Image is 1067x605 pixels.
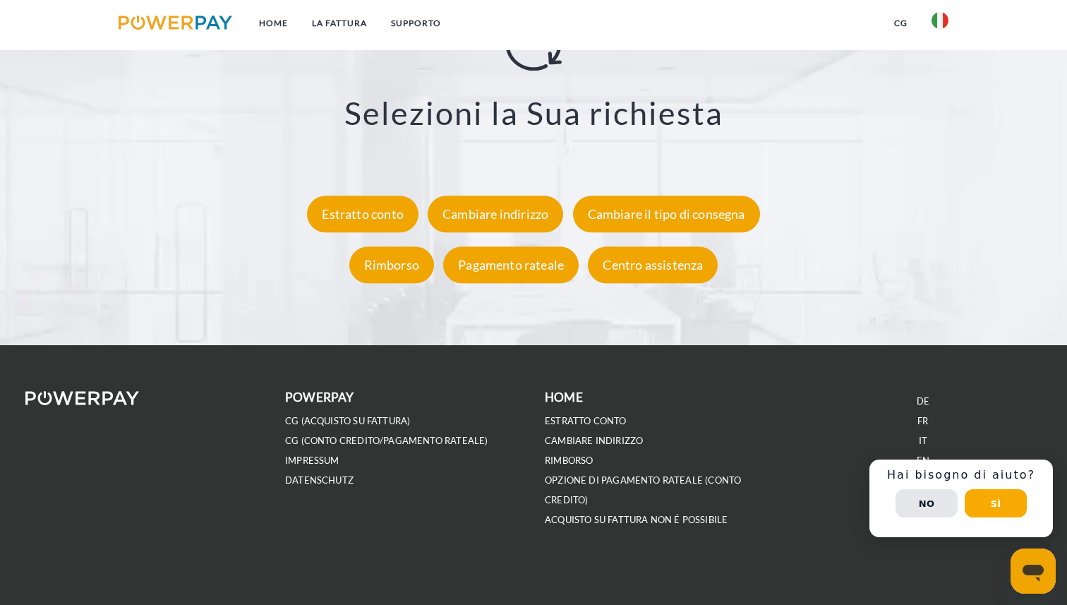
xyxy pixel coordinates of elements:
div: Rimborso [349,247,434,284]
b: POWERPAY [285,390,354,405]
a: Rimborso [346,258,438,273]
div: Pagamento rateale [443,247,579,284]
a: LA FATTURA [300,11,379,36]
a: IMPRESSUM [285,455,339,467]
a: Cambiare il tipo di consegna [569,207,764,222]
a: Centro assistenza [584,258,721,273]
div: Estratto conto [307,196,418,233]
a: EN [917,455,929,467]
a: OPZIONE DI PAGAMENTO RATEALE (Conto Credito) [545,474,741,506]
a: FR [917,415,928,427]
button: No [896,489,958,517]
div: Schnellhilfe [869,460,1053,537]
img: logo-powerpay.svg [119,16,232,30]
img: logo-powerpay-white.svg [25,391,139,405]
h3: Selezioni la Sua richiesta [71,94,996,133]
div: Cambiare il tipo di consegna [573,196,760,233]
button: Sì [965,489,1027,517]
a: DE [917,395,929,407]
a: DATENSCHUTZ [285,474,354,486]
a: CAMBIARE INDIRIZZO [545,435,643,447]
h3: Hai bisogno di aiuto? [878,468,1044,482]
a: ACQUISTO SU FATTURA NON É POSSIBILE [545,514,728,526]
a: CG [882,11,920,36]
iframe: Pulsante per aprire la finestra di messaggistica [1011,549,1056,594]
a: IT [919,435,927,447]
a: CG (Conto Credito/Pagamento rateale) [285,435,488,447]
a: ESTRATTO CONTO [545,415,627,427]
div: Centro assistenza [588,247,718,284]
a: Estratto conto [303,207,422,222]
a: CG (Acquisto su fattura) [285,415,410,427]
b: Home [545,390,583,405]
div: Cambiare indirizzo [428,196,563,233]
a: Pagamento rateale [440,258,582,273]
img: it [932,12,948,29]
a: Supporto [379,11,453,36]
a: Home [247,11,300,36]
a: Cambiare indirizzo [424,207,567,222]
a: RIMBORSO [545,455,593,467]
